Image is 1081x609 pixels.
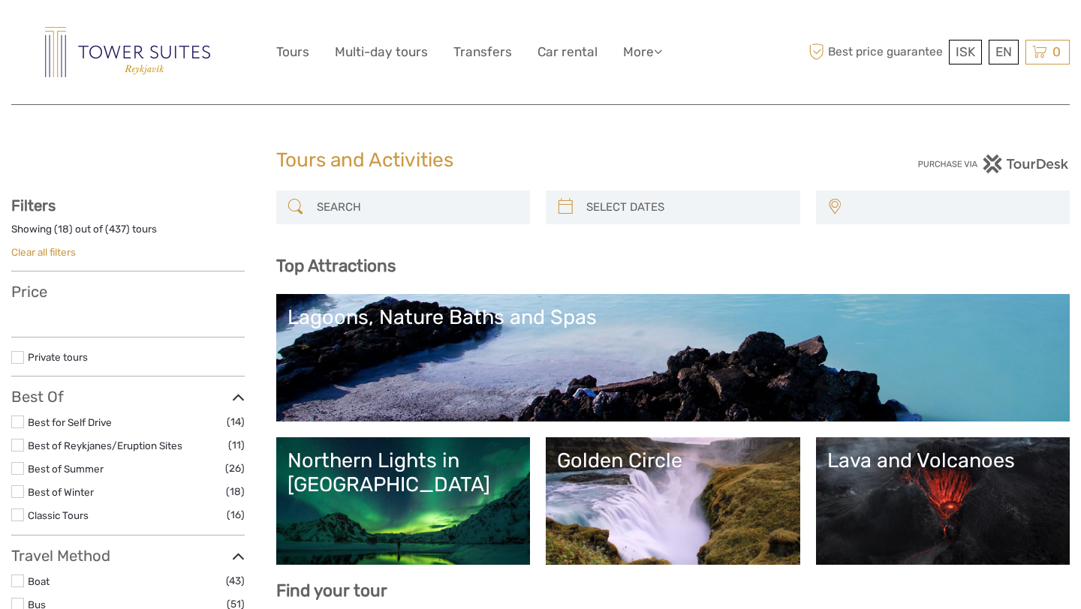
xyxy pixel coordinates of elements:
[956,44,975,59] span: ISK
[109,222,126,236] label: 437
[28,509,89,521] a: Classic Tours
[227,413,245,430] span: (14)
[11,388,245,406] h3: Best Of
[311,194,523,220] input: SEARCH
[288,305,1059,329] div: Lagoons, Nature Baths and Spas
[453,41,512,63] a: Transfers
[827,448,1059,472] div: Lava and Volcanoes
[58,222,69,236] label: 18
[226,572,245,589] span: (43)
[989,40,1019,64] div: EN
[228,436,245,454] span: (11)
[11,222,245,245] div: Showing ( ) out of ( ) tours
[276,256,396,276] b: Top Attractions
[288,448,519,553] a: Northern Lights in [GEOGRAPHIC_DATA]
[623,41,662,63] a: More
[827,448,1059,553] a: Lava and Volcanoes
[11,283,245,301] h3: Price
[28,575,50,587] a: Boat
[45,27,210,77] img: Reykjavik Residence
[557,448,789,472] div: Golden Circle
[28,463,104,475] a: Best of Summer
[276,580,387,601] b: Find your tour
[227,506,245,523] span: (16)
[28,351,88,363] a: Private tours
[805,40,946,64] span: Best price guarantee
[1050,44,1063,59] span: 0
[28,486,94,498] a: Best of Winter
[11,246,76,258] a: Clear all filters
[11,547,245,565] h3: Travel Method
[917,154,1070,173] img: PurchaseViaTourDesk.png
[276,41,309,63] a: Tours
[276,148,805,172] h1: Tours and Activities
[28,439,182,451] a: Best of Reykjanes/Eruption Sites
[11,196,56,214] strong: Filters
[225,460,245,477] span: (26)
[226,483,245,500] span: (18)
[557,448,789,553] a: Golden Circle
[335,41,428,63] a: Multi-day tours
[288,448,519,497] div: Northern Lights in [GEOGRAPHIC_DATA]
[537,41,598,63] a: Car rental
[580,194,793,220] input: SELECT DATES
[28,416,112,428] a: Best for Self Drive
[288,305,1059,410] a: Lagoons, Nature Baths and Spas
